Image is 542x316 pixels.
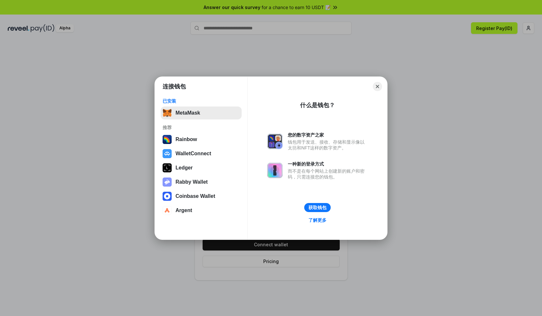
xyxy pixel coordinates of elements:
[304,203,331,212] button: 获取钱包
[163,125,240,130] div: 推荐
[161,204,242,217] button: Argent
[267,163,283,178] img: svg+xml,%3Csvg%20xmlns%3D%22http%3A%2F%2Fwww.w3.org%2F2000%2Fsvg%22%20fill%3D%22none%22%20viewBox...
[161,107,242,119] button: MetaMask
[163,192,172,201] img: svg+xml,%3Csvg%20width%3D%2228%22%20height%3D%2228%22%20viewBox%3D%220%200%2028%2028%22%20fill%3D...
[163,163,172,172] img: svg+xml,%3Csvg%20xmlns%3D%22http%3A%2F%2Fwww.w3.org%2F2000%2Fsvg%22%20width%3D%2228%22%20height%3...
[163,108,172,117] img: svg+xml,%3Csvg%20fill%3D%22none%22%20height%3D%2233%22%20viewBox%3D%220%200%2035%2033%22%20width%...
[288,168,368,180] div: 而不是在每个网站上创建新的账户和密码，只需连接您的钱包。
[163,135,172,144] img: svg+xml,%3Csvg%20width%3D%22120%22%20height%3D%22120%22%20viewBox%3D%220%200%20120%20120%22%20fil...
[176,137,197,142] div: Rainbow
[267,134,283,149] img: svg+xml,%3Csvg%20xmlns%3D%22http%3A%2F%2Fwww.w3.org%2F2000%2Fsvg%22%20fill%3D%22none%22%20viewBox...
[308,205,326,210] div: 获取钱包
[300,101,335,109] div: 什么是钱包？
[163,83,186,90] h1: 连接钱包
[161,133,242,146] button: Rainbow
[163,149,172,158] img: svg+xml,%3Csvg%20width%3D%2228%22%20height%3D%2228%22%20viewBox%3D%220%200%2028%2028%22%20fill%3D...
[373,82,382,91] button: Close
[161,147,242,160] button: WalletConnect
[163,206,172,215] img: svg+xml,%3Csvg%20width%3D%2228%22%20height%3D%2228%22%20viewBox%3D%220%200%2028%2028%22%20fill%3D...
[288,139,368,151] div: 钱包用于发送、接收、存储和显示像以太坊和NFT这样的数字资产。
[176,110,200,116] div: MetaMask
[176,165,193,171] div: Ledger
[288,132,368,138] div: 您的数字资产之家
[163,98,240,104] div: 已安装
[305,216,330,224] a: 了解更多
[176,208,192,213] div: Argent
[161,190,242,203] button: Coinbase Wallet
[176,179,208,185] div: Rabby Wallet
[308,217,326,223] div: 了解更多
[176,151,211,157] div: WalletConnect
[176,193,215,199] div: Coinbase Wallet
[161,176,242,189] button: Rabby Wallet
[288,161,368,167] div: 一种新的登录方式
[161,161,242,174] button: Ledger
[163,178,172,187] img: svg+xml,%3Csvg%20xmlns%3D%22http%3A%2F%2Fwww.w3.org%2F2000%2Fsvg%22%20fill%3D%22none%22%20viewBox...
